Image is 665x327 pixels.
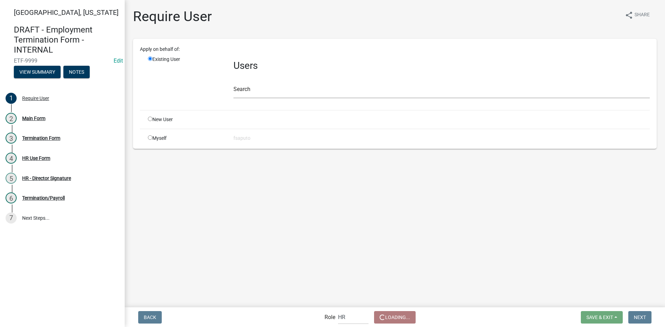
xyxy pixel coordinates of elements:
div: Termination/Payroll [22,196,65,200]
button: Notes [63,66,90,78]
h4: DRAFT - Employment Termination Form - INTERNAL [14,25,119,55]
span: Loading... [380,314,410,320]
i: share [625,11,633,19]
h3: Users [233,60,650,72]
div: Main Form [22,116,45,121]
div: 2 [6,113,17,124]
div: New User [143,116,228,123]
div: HR Use Form [22,156,50,161]
wm-modal-confirm: Notes [63,70,90,75]
div: Apply on behalf of: [135,46,655,53]
h1: Require User [133,8,212,25]
span: Share [635,11,650,19]
span: [GEOGRAPHIC_DATA], [US_STATE] [14,8,118,17]
div: 3 [6,133,17,144]
div: 4 [6,153,17,164]
span: Next [634,314,646,320]
div: Termination Form [22,136,60,140]
div: HR - Director Signature [22,176,71,181]
button: shareShare [619,8,655,22]
div: Myself [143,135,228,142]
span: Back [144,314,156,320]
div: Require User [22,96,49,101]
div: 1 [6,93,17,104]
button: Next [628,311,651,324]
div: Existing User [143,56,228,105]
span: Save & Exit [586,314,613,320]
button: View Summary [14,66,61,78]
wm-modal-confirm: Edit Application Number [114,57,123,64]
div: 7 [6,212,17,224]
span: ETF-9999 [14,57,111,64]
label: Role [325,315,335,320]
button: Back [138,311,162,324]
wm-modal-confirm: Summary [14,70,61,75]
a: Edit [114,57,123,64]
div: 5 [6,173,17,184]
button: Save & Exit [581,311,623,324]
div: 6 [6,192,17,203]
button: Loading... [374,311,416,324]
